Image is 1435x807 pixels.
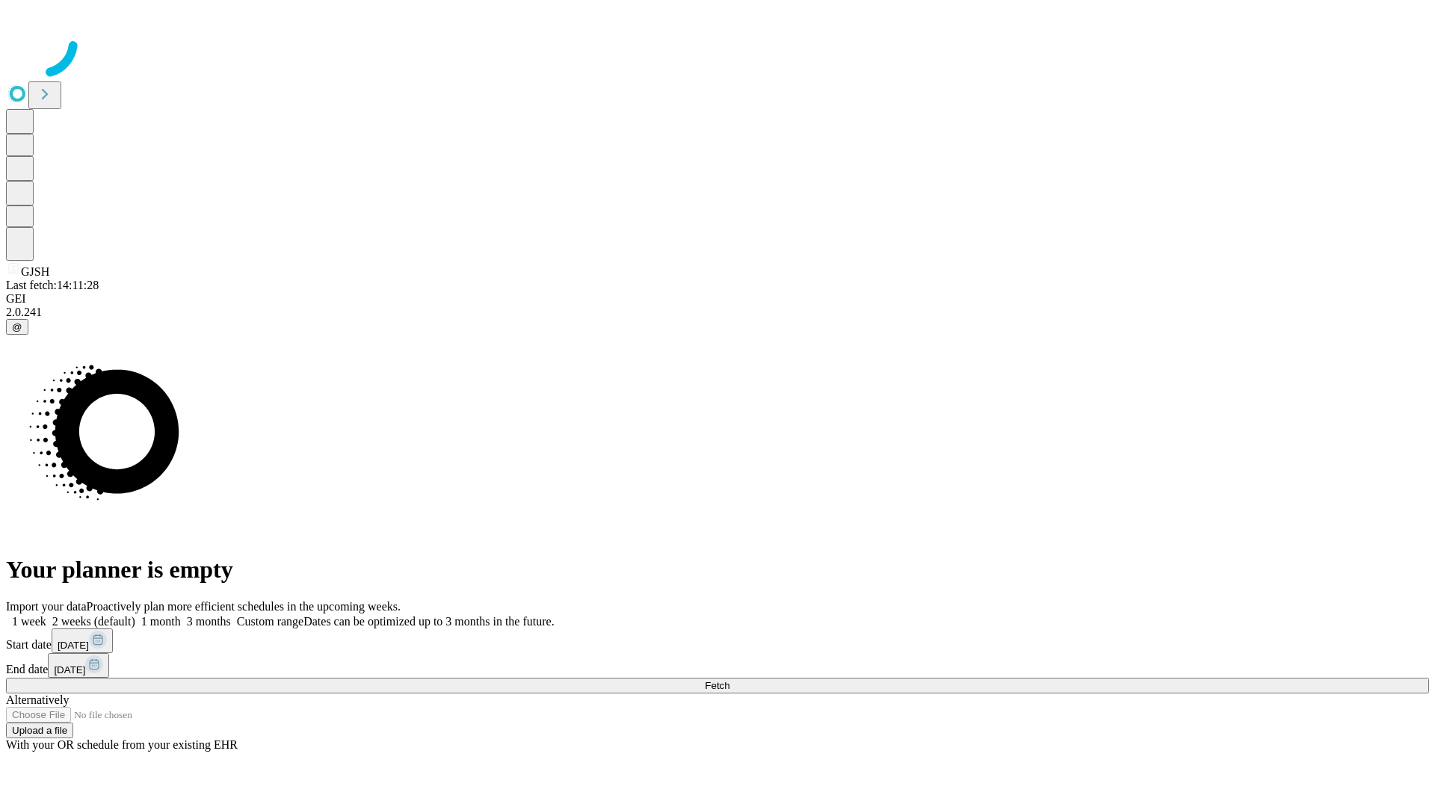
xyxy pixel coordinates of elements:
[6,628,1429,653] div: Start date
[237,615,303,628] span: Custom range
[48,653,109,678] button: [DATE]
[6,279,99,291] span: Last fetch: 14:11:28
[6,738,238,751] span: With your OR schedule from your existing EHR
[58,640,89,651] span: [DATE]
[6,556,1429,584] h1: Your planner is empty
[6,306,1429,319] div: 2.0.241
[52,628,113,653] button: [DATE]
[21,265,49,278] span: GJSH
[705,680,729,691] span: Fetch
[6,319,28,335] button: @
[52,615,135,628] span: 2 weeks (default)
[6,653,1429,678] div: End date
[303,615,554,628] span: Dates can be optimized up to 3 months in the future.
[87,600,401,613] span: Proactively plan more efficient schedules in the upcoming weeks.
[187,615,231,628] span: 3 months
[141,615,181,628] span: 1 month
[12,615,46,628] span: 1 week
[6,723,73,738] button: Upload a file
[12,321,22,333] span: @
[6,693,69,706] span: Alternatively
[6,678,1429,693] button: Fetch
[6,600,87,613] span: Import your data
[54,664,85,675] span: [DATE]
[6,292,1429,306] div: GEI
